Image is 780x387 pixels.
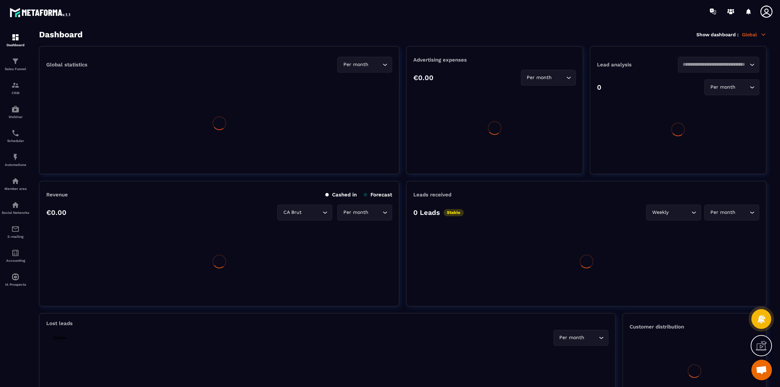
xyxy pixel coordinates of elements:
[413,57,575,63] p: Advertising expenses
[11,33,20,41] img: formation
[2,91,29,95] p: CRM
[2,220,29,244] a: emailemailE-mailing
[2,43,29,47] p: Dashboard
[303,209,321,216] input: Search for option
[11,225,20,233] img: email
[11,273,20,281] img: automations
[682,61,748,68] input: Search for option
[11,153,20,161] img: automations
[709,209,737,216] span: Per month
[46,320,73,326] p: Lost leads
[2,139,29,143] p: Scheduler
[678,57,759,73] div: Search for option
[709,83,737,91] span: Per month
[2,211,29,215] p: Social Networks
[342,209,370,216] span: Per month
[325,192,357,198] p: Cashed in
[2,124,29,148] a: schedulerschedulerScheduler
[413,208,440,217] p: 0 Leads
[742,31,766,38] p: Global
[2,172,29,196] a: automationsautomationsMember area
[2,148,29,172] a: automationsautomationsAutomations
[751,360,772,380] a: Mở cuộc trò chuyện
[370,61,381,68] input: Search for option
[2,163,29,167] p: Automations
[277,205,332,220] div: Search for option
[370,209,381,216] input: Search for option
[670,209,690,216] input: Search for option
[10,6,71,18] img: logo
[586,334,597,341] input: Search for option
[553,330,608,346] div: Search for option
[2,235,29,238] p: E-mailing
[2,100,29,124] a: automationsautomationsWebinar
[597,83,601,91] p: 0
[282,209,303,216] span: CA Brut
[630,324,759,330] p: Customer distribution
[2,28,29,52] a: formationformationDashboard
[11,81,20,89] img: formation
[737,83,748,91] input: Search for option
[11,129,20,137] img: scheduler
[2,259,29,262] p: Accounting
[2,52,29,76] a: formationformationSales Funnel
[46,62,87,68] p: Global statistics
[704,205,759,220] div: Search for option
[46,192,68,198] p: Revenue
[2,67,29,71] p: Sales Funnel
[50,334,70,341] p: Stable
[597,62,678,68] p: Lead analysis
[650,209,670,216] span: Weekly
[2,187,29,191] p: Member area
[337,57,392,73] div: Search for option
[11,201,20,209] img: social-network
[646,205,701,220] div: Search for option
[413,74,434,82] p: €0.00
[553,74,564,81] input: Search for option
[11,105,20,113] img: automations
[39,30,83,39] h3: Dashboard
[443,209,464,216] p: Stable
[11,177,20,185] img: automations
[2,244,29,268] a: accountantaccountantAccounting
[11,57,20,65] img: formation
[413,192,451,198] p: Leads received
[696,32,739,37] p: Show dashboard :
[521,70,576,86] div: Search for option
[2,76,29,100] a: formationformationCRM
[558,334,586,341] span: Per month
[2,196,29,220] a: social-networksocial-networkSocial Networks
[364,192,392,198] p: Forecast
[737,209,748,216] input: Search for option
[342,61,370,68] span: Per month
[525,74,553,81] span: Per month
[11,249,20,257] img: accountant
[46,208,66,217] p: €0.00
[2,115,29,119] p: Webinar
[704,79,759,95] div: Search for option
[337,205,392,220] div: Search for option
[2,283,29,286] p: IA Prospects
